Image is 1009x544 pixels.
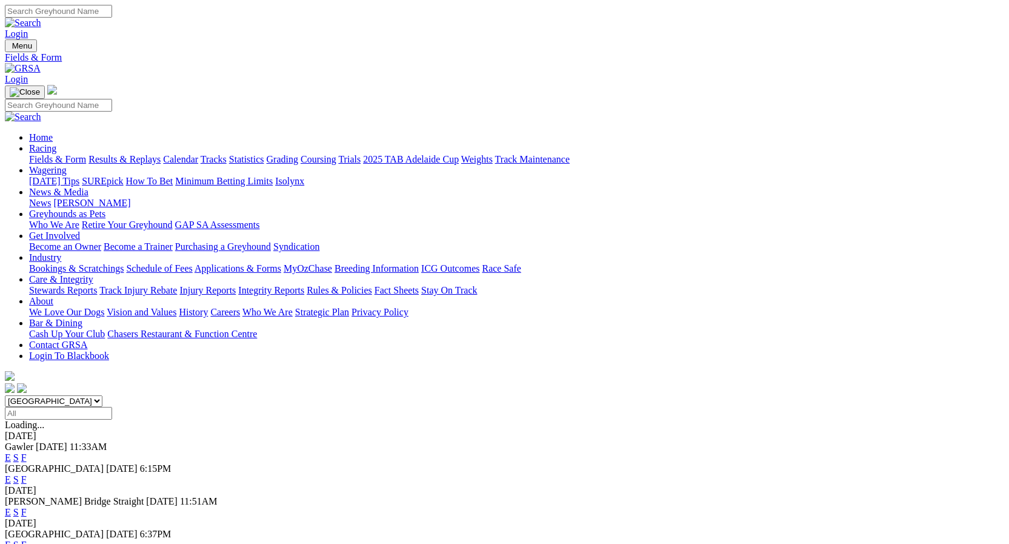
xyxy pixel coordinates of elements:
a: Fields & Form [5,52,1004,63]
div: [DATE] [5,431,1004,442]
a: Who We Are [29,220,79,230]
a: Become a Trainer [104,241,173,252]
a: Grading [267,154,298,164]
span: Loading... [5,420,44,430]
button: Toggle navigation [5,39,37,52]
span: [PERSON_NAME] Bridge Straight [5,496,144,506]
img: twitter.svg [17,383,27,393]
img: Search [5,18,41,29]
span: [DATE] [36,442,67,452]
a: Schedule of Fees [126,263,192,274]
a: Syndication [273,241,319,252]
a: S [13,507,19,517]
div: Wagering [29,176,1004,187]
a: News & Media [29,187,88,197]
a: Fact Sheets [375,285,419,295]
span: 11:51AM [180,496,218,506]
a: Login [5,29,28,39]
a: Stewards Reports [29,285,97,295]
a: Contact GRSA [29,340,87,350]
span: [DATE] [106,463,138,474]
a: Results & Replays [88,154,161,164]
img: Close [10,87,40,97]
a: Statistics [229,154,264,164]
a: Home [29,132,53,143]
a: Applications & Forms [195,263,281,274]
div: Care & Integrity [29,285,1004,296]
a: News [29,198,51,208]
a: MyOzChase [284,263,332,274]
span: [GEOGRAPHIC_DATA] [5,529,104,539]
a: E [5,507,11,517]
a: Integrity Reports [238,285,304,295]
a: Stay On Track [421,285,477,295]
span: [DATE] [106,529,138,539]
a: Fields & Form [29,154,86,164]
img: GRSA [5,63,41,74]
a: Rules & Policies [307,285,372,295]
a: Coursing [301,154,336,164]
a: S [13,474,19,485]
a: Chasers Restaurant & Function Centre [107,329,257,339]
a: Become an Owner [29,241,101,252]
a: About [29,296,53,306]
button: Toggle navigation [5,86,45,99]
a: E [5,452,11,463]
a: Weights [461,154,493,164]
a: Get Involved [29,230,80,241]
a: Tracks [201,154,227,164]
a: Strategic Plan [295,307,349,317]
div: [DATE] [5,518,1004,529]
input: Search [5,5,112,18]
a: E [5,474,11,485]
div: [DATE] [5,485,1004,496]
a: S [13,452,19,463]
a: History [179,307,208,317]
div: Racing [29,154,1004,165]
div: Greyhounds as Pets [29,220,1004,230]
span: [DATE] [146,496,178,506]
input: Search [5,99,112,112]
span: 11:33AM [70,442,107,452]
a: [DATE] Tips [29,176,79,186]
a: Minimum Betting Limits [175,176,273,186]
img: Search [5,112,41,123]
a: Track Injury Rebate [99,285,177,295]
a: Purchasing a Greyhound [175,241,271,252]
a: Retire Your Greyhound [82,220,173,230]
div: About [29,307,1004,318]
a: Industry [29,252,61,263]
a: F [21,474,27,485]
div: Industry [29,263,1004,274]
span: 6:15PM [140,463,171,474]
span: 6:37PM [140,529,171,539]
span: Menu [12,41,32,50]
div: News & Media [29,198,1004,209]
a: Bookings & Scratchings [29,263,124,274]
a: GAP SA Assessments [175,220,260,230]
a: Track Maintenance [495,154,570,164]
a: How To Bet [126,176,173,186]
a: Racing [29,143,56,153]
a: Breeding Information [335,263,419,274]
span: Gawler [5,442,33,452]
a: Race Safe [482,263,521,274]
img: logo-grsa-white.png [5,371,15,381]
a: Careers [210,307,240,317]
a: Care & Integrity [29,274,93,284]
a: F [21,452,27,463]
a: Bar & Dining [29,318,82,328]
img: facebook.svg [5,383,15,393]
a: Injury Reports [179,285,236,295]
a: Login To Blackbook [29,351,109,361]
a: Wagering [29,165,67,175]
a: SUREpick [82,176,123,186]
input: Select date [5,407,112,420]
div: Get Involved [29,241,1004,252]
span: [GEOGRAPHIC_DATA] [5,463,104,474]
a: Privacy Policy [351,307,408,317]
a: We Love Our Dogs [29,307,104,317]
a: Vision and Values [107,307,176,317]
div: Bar & Dining [29,329,1004,340]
